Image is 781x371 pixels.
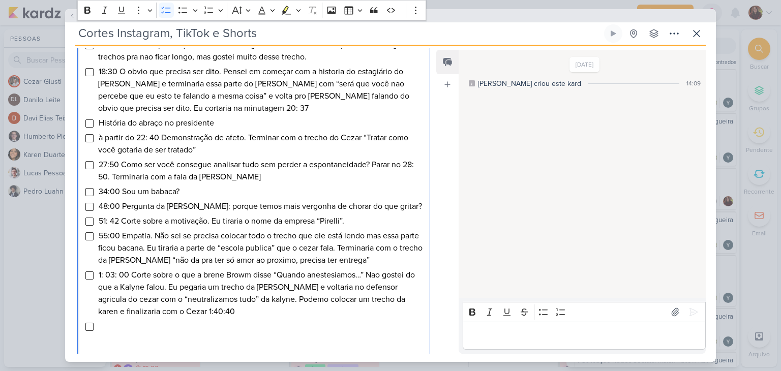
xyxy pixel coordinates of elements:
[98,160,414,182] span: 27:50 Como ser você consegue analisar tudo sem perder a espontaneidade? Parar no 28: 50. Terminar...
[99,216,344,226] span: 51: 42 Corte sobre a motivação. Eu tiraria o nome da empresa “Pirelli”.
[609,29,617,38] div: Ligar relógio
[686,79,701,88] div: 14:09
[463,322,706,350] div: Editor editing area: main
[98,40,410,62] span: 12:33 Fala do Ralph de quando ele era estagiário até o 14:33. Vamos precisar tirar alguns trechos...
[99,201,422,211] span: 48:00 Pergunta da [PERSON_NAME]: porque temos mais vergonha de chorar do que gritar?
[98,270,415,317] span: 1: 03: 00 Corte sobre o que a brene Browm disse “Quando anestesiamos…” Nao gostei do que a Kalyne...
[99,187,179,197] span: 34:00 Sou um babaca?
[98,133,408,155] span: à partir do 22: 40 Demonstração de afeto. Terminar com o trecho do Cezar “Tratar como você gotari...
[99,118,214,128] span: História do abraço no presidente
[463,302,706,322] div: Editor toolbar
[75,24,602,43] input: Kard Sem Título
[98,67,409,113] span: 18:30 O obvio que precisa ser dito. Pensei em começar com a historia do estagiário do [PERSON_NAM...
[98,231,423,265] span: 55:00 Empatia. Não sei se precisa colocar todo o trecho que ele está lendo mas essa parte ficou b...
[478,78,581,89] div: [PERSON_NAME] criou este kard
